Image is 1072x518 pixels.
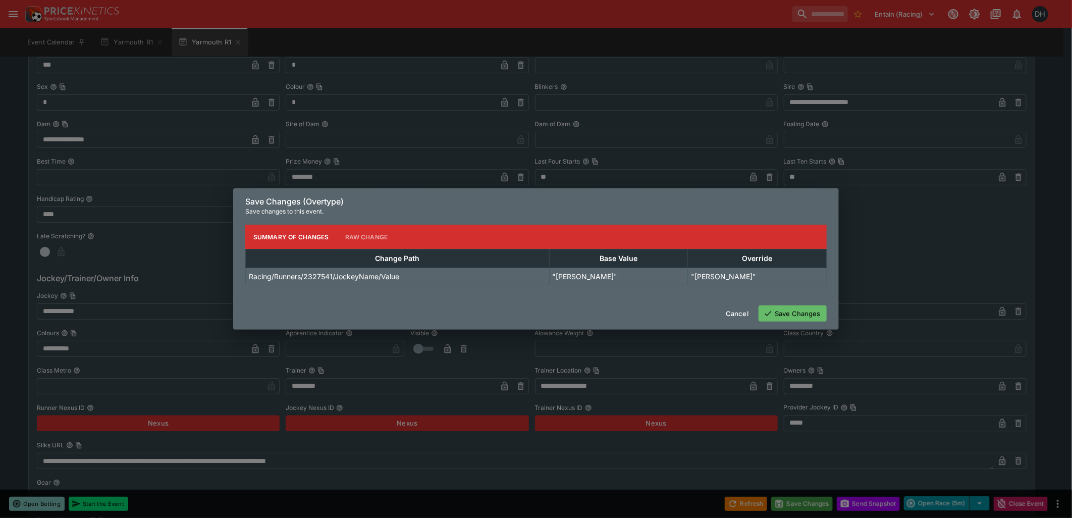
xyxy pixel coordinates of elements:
button: Save Changes [759,305,827,322]
button: Raw Change [337,225,396,249]
h6: Save Changes (Overtype) [245,196,827,207]
td: "[PERSON_NAME]" [549,268,688,285]
th: Override [688,249,827,268]
p: Racing/Runners/2327541/JockeyName/Value [249,271,399,282]
button: Summary of Changes [245,225,337,249]
td: "[PERSON_NAME]" [688,268,827,285]
button: Cancel [720,305,755,322]
th: Base Value [549,249,688,268]
p: Save changes to this event. [245,206,827,217]
th: Change Path [246,249,550,268]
